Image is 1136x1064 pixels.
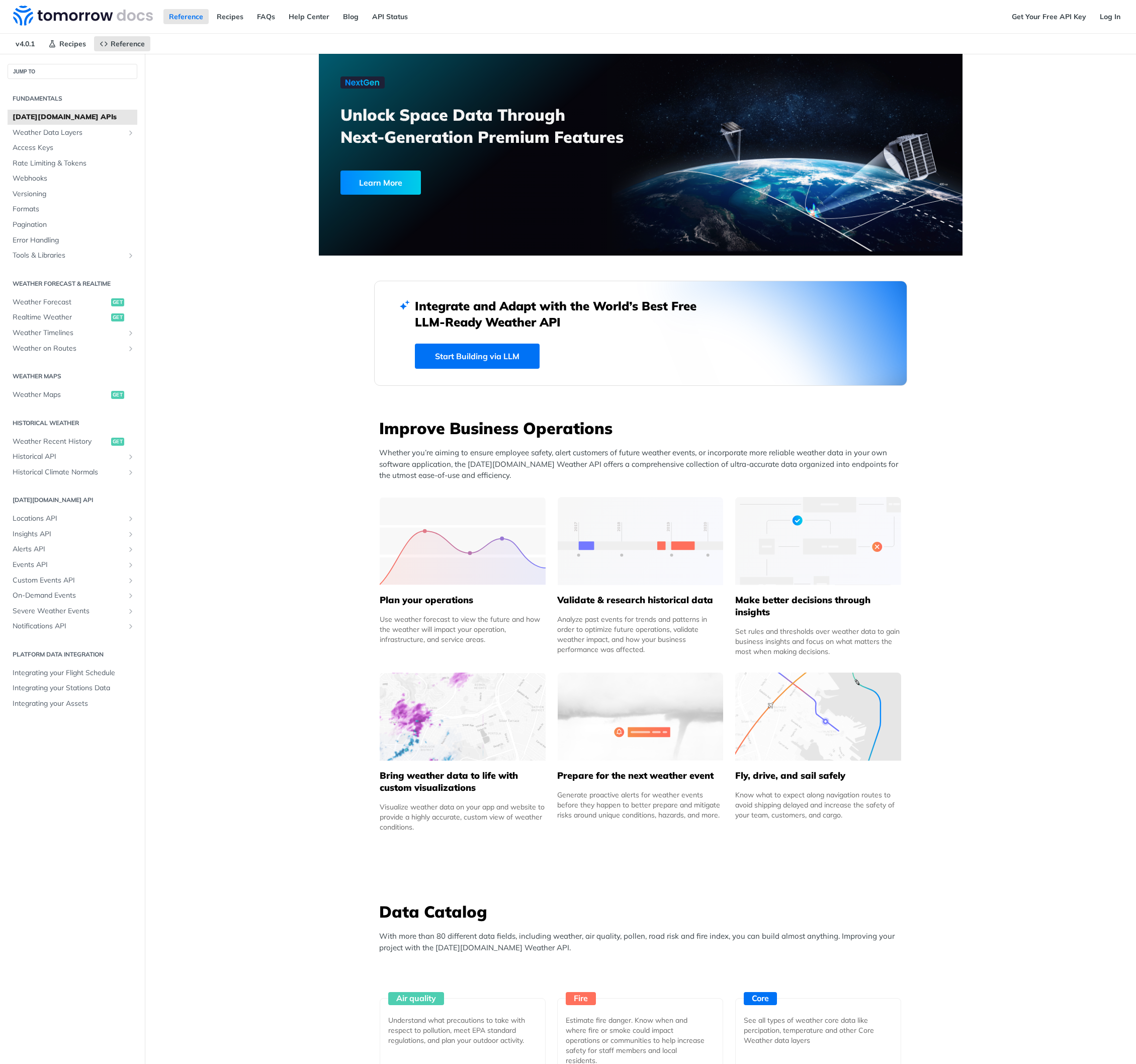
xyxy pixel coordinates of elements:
span: Notifications API [13,621,124,631]
a: Insights APIShow subpages for Insights API [8,527,137,542]
span: Rate Limiting & Tokens [13,158,135,169]
a: Realtime Weatherget [8,310,137,325]
div: See all types of weather core data like percipation, temperature and other Core Weather data layers [744,1015,885,1045]
span: Severe Weather Events [13,606,124,616]
button: Show subpages for Insights API [127,530,135,538]
h5: Make better decisions through insights [735,594,901,618]
a: Integrating your Stations Data [8,681,137,696]
a: Rate Limiting & Tokens [8,156,137,171]
a: Get Your Free API Key [1006,9,1092,24]
a: [DATE][DOMAIN_NAME] APIs [8,110,137,125]
img: NextGen [340,76,385,89]
span: Weather Maps [13,390,109,400]
span: Recipes [59,39,86,48]
div: Know what to expect along navigation routes to avoid shipping delayed and increase the safety of ... [735,790,901,820]
h2: [DATE][DOMAIN_NAME] API [8,496,137,505]
span: v4.0.1 [10,36,40,51]
a: Integrating your Flight Schedule [8,666,137,681]
span: get [111,391,124,399]
a: Severe Weather EventsShow subpages for Severe Weather Events [8,604,137,619]
a: Reference [163,9,209,24]
a: Log In [1094,9,1126,24]
a: On-Demand EventsShow subpages for On-Demand Events [8,588,137,603]
a: Recipes [211,9,249,24]
button: Show subpages for Tools & Libraries [127,252,135,260]
span: Historical API [13,452,124,462]
h5: Prepare for the next weather event [557,770,723,782]
div: Visualize weather data on your app and website to provide a highly accurate, custom view of weath... [380,802,546,832]
button: Show subpages for Historical API [127,453,135,461]
a: Historical APIShow subpages for Historical API [8,449,137,464]
button: Show subpages for On-Demand Events [127,592,135,600]
a: Start Building via LLM [415,344,540,369]
span: get [111,313,124,321]
h2: Weather Maps [8,372,137,381]
h5: Validate & research historical data [557,594,723,606]
p: With more than 80 different data fields, including weather, air quality, pollen, road risk and fi... [379,931,907,953]
a: Tools & LibrariesShow subpages for Tools & Libraries [8,248,137,263]
a: Learn More [340,171,589,195]
a: Locations APIShow subpages for Locations API [8,511,137,526]
button: Show subpages for Weather Data Layers [127,129,135,137]
a: Integrating your Assets [8,696,137,711]
div: Generate proactive alerts for weather events before they happen to better prepare and mitigate ri... [557,790,723,820]
span: Formats [13,204,135,214]
span: On-Demand Events [13,591,124,601]
h3: Data Catalog [379,901,907,923]
span: Error Handling [13,235,135,245]
span: Custom Events API [13,576,124,586]
h5: Fly, drive, and sail safely [735,770,901,782]
span: Weather Data Layers [13,128,124,138]
div: Air quality [388,992,444,1005]
h2: Weather Forecast & realtime [8,279,137,288]
a: Webhooks [8,171,137,186]
span: Locations API [13,514,124,524]
span: get [111,438,124,446]
h5: Plan your operations [380,594,546,606]
img: 2c0a313-group-496-12x.svg [558,673,724,761]
a: Alerts APIShow subpages for Alerts API [8,542,137,557]
a: Formats [8,202,137,217]
button: Show subpages for Weather Timelines [127,329,135,337]
span: get [111,298,124,306]
a: Versioning [8,187,137,202]
span: Tools & Libraries [13,251,124,261]
a: Recipes [43,36,92,51]
p: Whether you’re aiming to ensure employee safety, alert customers of future weather events, or inc... [379,447,907,481]
span: Integrating your Assets [13,699,135,709]
span: Alerts API [13,544,124,554]
button: Show subpages for Weather on Routes [127,345,135,353]
h2: Fundamentals [8,94,137,103]
a: Access Keys [8,140,137,155]
a: Error Handling [8,233,137,248]
a: Weather TimelinesShow subpages for Weather Timelines [8,325,137,341]
span: Webhooks [13,174,135,184]
a: Weather Data LayersShow subpages for Weather Data Layers [8,125,137,140]
span: [DATE][DOMAIN_NAME] APIs [13,112,135,122]
div: Fire [566,992,596,1005]
a: Help Center [283,9,335,24]
a: Reference [94,36,150,51]
img: Tomorrow.io Weather API Docs [13,6,153,26]
a: Notifications APIShow subpages for Notifications API [8,619,137,634]
h5: Bring weather data to life with custom visualizations [380,770,546,794]
a: Weather Mapsget [8,387,137,402]
span: Reference [111,39,145,48]
h3: Improve Business Operations [379,417,907,439]
button: Show subpages for Severe Weather Events [127,607,135,615]
h3: Unlock Space Data Through Next-Generation Premium Features [340,104,652,148]
div: Learn More [340,171,421,195]
a: Custom Events APIShow subpages for Custom Events API [8,573,137,588]
button: Show subpages for Alerts API [127,545,135,553]
h2: Integrate and Adapt with the World’s Best Free LLM-Ready Weather API [415,298,712,330]
a: Historical Climate NormalsShow subpages for Historical Climate Normals [8,465,137,480]
div: Set rules and thresholds over weather data to gain business insights and focus on what matters th... [735,626,901,657]
span: Weather Recent History [13,437,109,447]
button: Show subpages for Locations API [127,515,135,523]
h2: Platform DATA integration [8,650,137,659]
a: Pagination [8,217,137,232]
div: Use weather forecast to view the future and how the weather will impact your operation, infrastru... [380,614,546,644]
button: JUMP TO [8,64,137,79]
a: API Status [367,9,413,24]
button: Show subpages for Custom Events API [127,577,135,585]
